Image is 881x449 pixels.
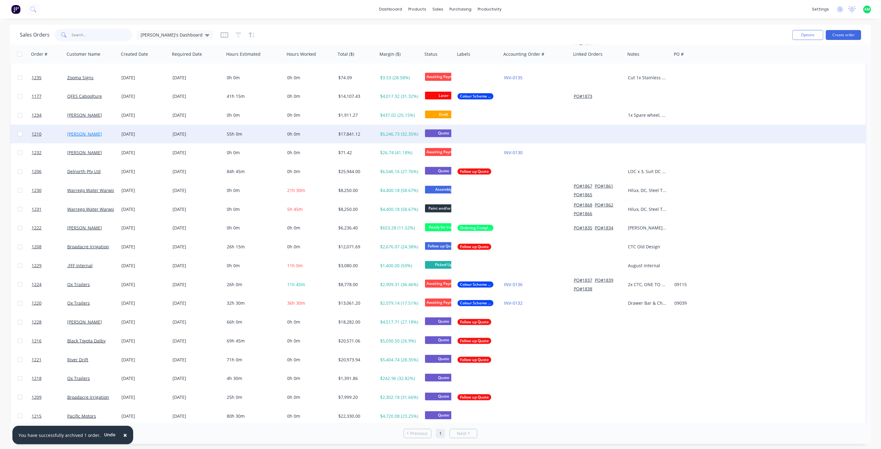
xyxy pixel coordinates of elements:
[425,129,462,137] span: Quote
[458,244,491,250] button: Follow up Quote
[67,75,94,81] a: Zooma Signs
[227,206,279,212] div: 0h 0m
[32,263,42,269] span: 1229
[504,75,523,81] a: INV-0135
[380,168,418,175] div: $6,546.16 (27.76%)
[32,106,67,124] a: 1234
[404,430,431,437] a: Previous page
[173,300,222,306] div: [DATE]
[338,263,373,269] div: $3,080.00
[380,394,418,400] div: $2,302.18 (31.66%)
[32,168,42,175] span: 1206
[121,244,168,250] div: [DATE]
[32,388,67,407] a: 1209
[31,51,47,57] div: Order #
[458,225,493,231] button: Ordering Complete
[425,261,462,269] span: Picked Up
[173,150,222,156] div: [DATE]
[173,263,222,269] div: [DATE]
[287,319,300,325] span: 0h 0m
[458,338,491,344] button: Follow up Quote
[32,162,67,181] a: 1206
[425,393,462,400] span: Quote
[32,93,42,99] span: 1177
[380,206,418,212] div: $4,400.18 (58.67%)
[32,143,67,162] a: 1232
[67,112,102,118] a: [PERSON_NAME]
[121,225,168,231] div: [DATE]
[32,200,67,219] a: 1231
[628,206,667,212] div: Hilux, DC, Steel Tray
[173,244,222,250] div: [DATE]
[287,281,305,287] span: 11h 45m
[628,75,667,81] div: Cut 1x Stainless Steel piece at 465mmx250mm 1.6mm NO SCRATCH
[380,338,418,344] div: $5,030.50 (26.9%)
[67,51,100,57] div: Customer Name
[628,263,667,269] div: August internal
[19,432,101,438] div: You have successfully archived 1 order.
[864,7,870,12] span: AM
[504,300,523,306] a: INV-0132
[338,168,373,175] div: $25,944.00
[425,111,462,118] span: Draft
[121,93,168,99] div: [DATE]
[121,150,168,156] div: [DATE]
[574,277,592,283] button: PO#1837
[121,51,148,57] div: Created Date
[380,93,418,99] div: $4,017.32 (31.32%)
[121,131,168,137] div: [DATE]
[458,319,491,325] button: Follow up Quote
[67,244,109,250] a: Broadacre Irrigation
[67,206,117,212] a: Warrego Water Warwick
[32,338,42,344] span: 1216
[425,73,462,81] span: Awaiting Paymen...
[227,150,279,156] div: 0h 0m
[338,300,373,306] div: $13,061.20
[460,168,489,175] span: Follow up Quote
[121,357,168,363] div: [DATE]
[380,357,418,363] div: $5,404.74 (28.35%)
[101,430,119,439] button: Undo
[287,75,300,81] span: 0h 0m
[172,51,202,57] div: Required Date
[227,357,279,363] div: 71h 0m
[32,256,67,275] a: 1229
[227,131,279,137] div: 55h 0m
[32,187,42,194] span: 1230
[380,187,418,194] div: $4,400.18 (58.67%)
[227,281,279,288] div: 26h 0m
[628,300,667,306] div: Drawer Bar & Chain Box + Misc
[380,281,418,288] div: $2,909.31 (36.46%)
[173,112,222,118] div: [DATE]
[117,428,133,442] button: Close
[67,168,101,174] a: Delnorth Pty Ltd
[227,112,279,118] div: 0h 0m
[32,75,42,81] span: 1235
[32,319,42,325] span: 1228
[338,131,373,137] div: $17,841.12
[173,225,222,231] div: [DATE]
[11,5,20,14] img: Factory
[425,92,462,99] span: Laser
[32,219,67,237] a: 1222
[32,332,67,350] a: 1216
[380,112,418,118] div: $437.02 (25.15%)
[32,87,67,106] a: 1177
[32,375,42,381] span: 1218
[338,187,373,194] div: $8,250.00
[32,407,67,425] a: 1215
[227,187,279,194] div: 0h 0m
[574,225,592,231] button: PO#1835
[287,263,303,268] span: 11h 0m
[67,93,102,99] a: QFES Caboolture
[32,357,42,363] span: 1221
[425,299,462,306] span: Awaiting Paymen...
[121,187,168,194] div: [DATE]
[504,281,523,287] a: INV-0136
[628,168,667,175] div: LOC x 3, Suit DC Hilux Tray
[32,150,42,156] span: 1232
[379,51,401,57] div: Margin ($)
[287,394,300,400] span: 0h 0m
[287,357,300,363] span: 0h 0m
[67,187,117,193] a: Warrego Water Warwick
